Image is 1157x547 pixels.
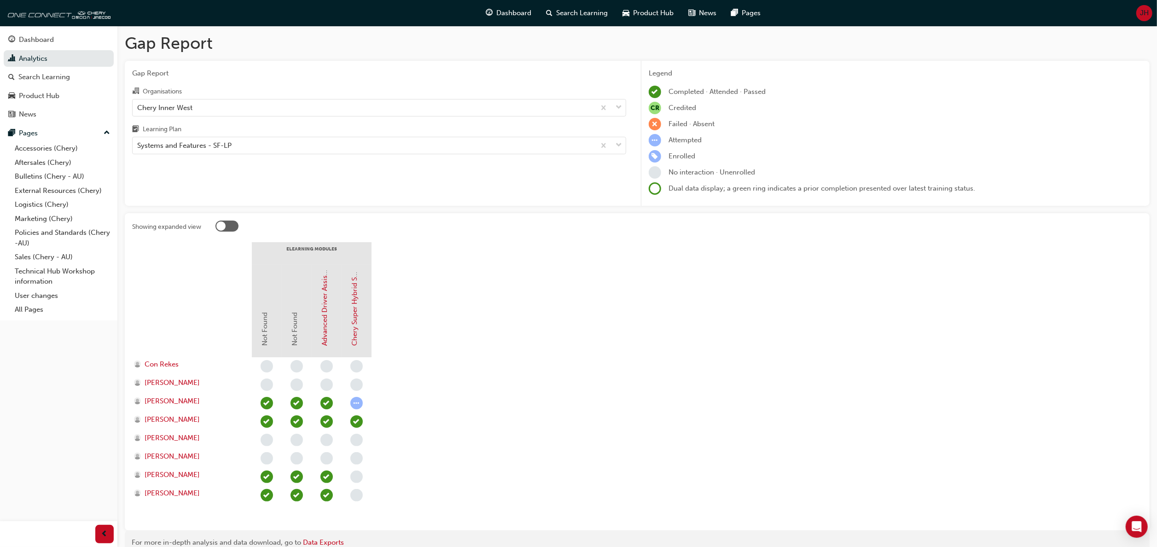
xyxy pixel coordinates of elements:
span: [PERSON_NAME] [145,470,200,480]
span: car-icon [623,7,630,19]
a: Search Learning [4,69,114,86]
span: learningRecordVerb_ATTEMPT-icon [350,397,363,409]
a: Bulletins (Chery - AU) [11,169,114,184]
span: chart-icon [8,55,15,63]
span: learningRecordVerb_PASS-icon [261,415,273,428]
span: car-icon [8,92,15,100]
div: Dashboard [19,35,54,45]
div: Product Hub [19,91,59,101]
span: learningRecordVerb_ATTEMPT-icon [649,134,661,146]
a: [PERSON_NAME] [134,470,243,480]
h1: Gap Report [125,33,1150,53]
span: learningRecordVerb_NONE-icon [261,434,273,446]
span: learningRecordVerb_PASS-icon [350,415,363,428]
a: [PERSON_NAME] [134,378,243,388]
span: [PERSON_NAME] [145,378,200,388]
a: All Pages [11,303,114,317]
span: [PERSON_NAME] [145,451,200,462]
span: learningRecordVerb_NONE-icon [291,378,303,391]
span: learningRecordVerb_PASS-icon [291,471,303,483]
span: organisation-icon [132,87,139,96]
button: DashboardAnalyticsSearch LearningProduct HubNews [4,29,114,125]
a: pages-iconPages [724,4,768,23]
span: learningRecordVerb_NONE-icon [320,360,333,372]
span: JH [1140,8,1149,18]
span: pages-icon [8,129,15,138]
span: [PERSON_NAME] [145,433,200,443]
a: Aftersales (Chery) [11,156,114,170]
span: up-icon [104,127,110,139]
span: search-icon [8,73,15,81]
span: Product Hub [634,8,674,18]
a: Logistics (Chery) [11,198,114,212]
div: Search Learning [18,72,70,82]
a: [PERSON_NAME] [134,396,243,407]
span: learningRecordVerb_NONE-icon [261,378,273,391]
span: Con Rekes [145,359,179,370]
span: search-icon [547,7,553,19]
span: learningRecordVerb_NONE-icon [649,166,661,179]
a: news-iconNews [681,4,724,23]
span: Gap Report [132,68,626,79]
div: Pages [19,128,38,139]
a: Advanced Driver Assist Systems (ADAS) - Chery [321,196,329,346]
div: Open Intercom Messenger [1126,516,1148,538]
span: learningRecordVerb_NONE-icon [350,452,363,465]
span: Failed · Absent [669,120,715,128]
div: Chery Inner West [137,102,192,113]
a: News [4,106,114,123]
a: Dashboard [4,31,114,48]
span: Not Found [291,313,299,346]
div: Showing expanded view [132,222,201,232]
div: Learning Plan [143,125,181,134]
span: Enrolled [669,152,695,160]
a: car-iconProduct Hub [616,4,681,23]
span: learningRecordVerb_COMPLETE-icon [649,86,661,98]
a: Analytics [4,50,114,67]
span: learningplan-icon [132,126,139,134]
a: [PERSON_NAME] [134,433,243,443]
span: down-icon [616,102,622,114]
a: User changes [11,289,114,303]
span: learningRecordVerb_NONE-icon [291,452,303,465]
span: News [699,8,717,18]
span: Search Learning [557,8,608,18]
span: learningRecordVerb_PASS-icon [291,397,303,409]
button: JH [1136,5,1152,21]
span: learningRecordVerb_NONE-icon [291,434,303,446]
span: learningRecordVerb_PASS-icon [291,489,303,501]
span: No interaction · Unenrolled [669,168,755,176]
span: learningRecordVerb_NONE-icon [350,360,363,372]
span: learningRecordVerb_PASS-icon [291,415,303,428]
a: Sales (Chery - AU) [11,250,114,264]
a: Accessories (Chery) [11,141,114,156]
div: News [19,109,36,120]
span: learningRecordVerb_NONE-icon [350,434,363,446]
span: learningRecordVerb_PASS-icon [320,415,333,428]
span: learningRecordVerb_PASS-icon [320,397,333,409]
span: null-icon [649,102,661,114]
span: learningRecordVerb_NONE-icon [261,360,273,372]
a: Marketing (Chery) [11,212,114,226]
a: [PERSON_NAME] [134,488,243,499]
span: pages-icon [732,7,738,19]
button: Pages [4,125,114,142]
span: Pages [742,8,761,18]
span: down-icon [616,140,622,151]
span: learningRecordVerb_NONE-icon [320,378,333,391]
span: prev-icon [101,529,108,540]
div: Legend [649,68,1142,79]
a: Policies and Standards (Chery -AU) [11,226,114,250]
span: learningRecordVerb_PASS-icon [261,489,273,501]
span: learningRecordVerb_NONE-icon [320,452,333,465]
span: learningRecordVerb_PASS-icon [261,471,273,483]
span: learningRecordVerb_PASS-icon [320,471,333,483]
a: Chery Super Hybrid System (CSH) [351,238,359,346]
span: learningRecordVerb_NONE-icon [291,360,303,372]
a: Con Rekes [134,359,243,370]
a: guage-iconDashboard [479,4,539,23]
span: Dual data display; a green ring indicates a prior completion presented over latest training status. [669,184,975,192]
span: guage-icon [486,7,493,19]
span: news-icon [8,111,15,119]
img: oneconnect [5,4,110,22]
